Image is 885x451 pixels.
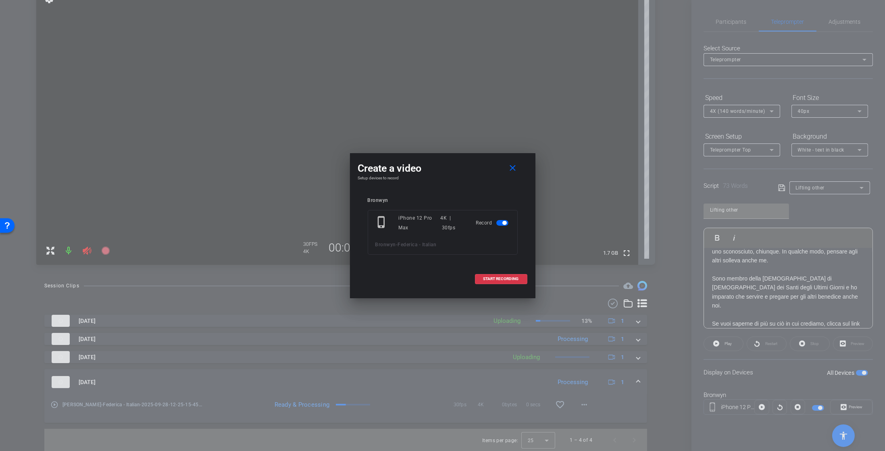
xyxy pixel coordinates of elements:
[375,242,396,247] span: Bronwyn
[375,216,390,230] mat-icon: phone_iphone
[396,242,398,247] span: -
[399,213,441,233] div: iPhone 12 Pro Max
[368,197,518,204] div: Bronwyn
[398,242,437,247] span: Federica - Italian
[440,213,464,233] div: 4K | 30fps
[483,277,519,281] span: START RECORDING
[358,176,527,181] h4: Setup devices to record
[475,274,527,284] button: START RECORDING
[508,163,518,173] mat-icon: close
[476,213,510,233] div: Record
[358,161,527,176] div: Create a video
